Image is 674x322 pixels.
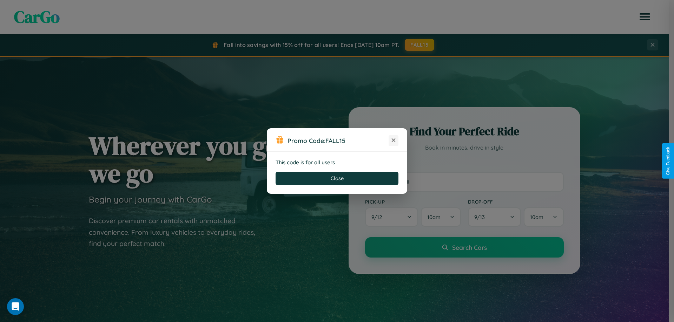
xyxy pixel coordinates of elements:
[276,159,335,166] strong: This code is for all users
[7,298,24,315] div: Open Intercom Messenger
[666,147,670,175] div: Give Feedback
[325,137,345,144] b: FALL15
[276,172,398,185] button: Close
[288,137,389,144] h3: Promo Code:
